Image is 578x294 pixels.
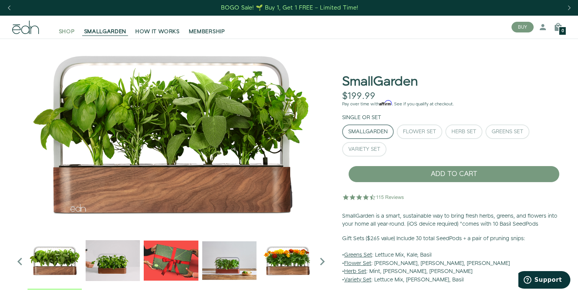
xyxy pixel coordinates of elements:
div: Herb Set [451,129,476,134]
div: Variety Set [348,147,380,152]
img: 4.5 star rating [342,189,405,205]
span: Affirm [379,100,392,106]
i: Next slide [315,254,330,269]
img: edn-smallgarden-marigold-hero-SLV-2000px_1024x.png [260,233,315,288]
a: BOGO Sale! 🌱 Buy 1, Get 1 FREE – Limited Time! [221,2,359,14]
label: Single or Set [342,114,381,121]
img: EMAILS_-_Holiday_21_PT1_28_9986b34a-7908-4121-b1c1-9595d1e43abe_1024x.png [144,233,198,288]
button: BUY [511,22,534,32]
i: Previous slide [12,254,28,269]
a: SMALLGARDEN [80,19,131,36]
span: MEMBERSHIP [189,28,225,36]
button: Variety Set [342,142,386,157]
div: Flower Set [403,129,436,134]
u: Greens Set [344,251,372,259]
div: 3 / 6 [144,233,198,289]
span: 0 [562,29,564,33]
div: 1 / 6 [28,233,82,289]
span: SHOP [59,28,75,36]
div: 4 / 6 [202,233,257,289]
div: 2 / 6 [86,233,140,289]
img: Official-EDN-SMALLGARDEN-HERB-HERO-SLV-2000px_1024x.png [28,233,82,288]
div: $199.99 [342,91,375,102]
span: SMALLGARDEN [84,28,127,36]
button: Herb Set [445,124,482,139]
div: SmallGarden [348,129,388,134]
button: ADD TO CART [348,166,560,183]
img: edn-smallgarden-mixed-herbs-table-product-2000px_1024x.jpg [202,233,257,288]
div: Greens Set [492,129,523,134]
div: BOGO Sale! 🌱 Buy 1, Get 1 FREE – Limited Time! [221,4,358,12]
img: Official-EDN-SMALLGARDEN-HERB-HERO-SLV-2000px_4096x.png [12,39,330,229]
p: Pay over time with . See if you qualify at checkout. [342,101,566,108]
a: SHOP [54,19,80,36]
p: • : Lettuce Mix, Kale, Basil • : [PERSON_NAME], [PERSON_NAME], [PERSON_NAME] • : Mint, [PERSON_NA... [342,235,566,284]
button: Greens Set [485,124,529,139]
img: edn-trim-basil.2021-09-07_14_55_24_1024x.gif [86,233,140,288]
a: HOW IT WORKS [131,19,184,36]
span: HOW IT WORKS [135,28,179,36]
div: 1 / 6 [12,39,330,229]
div: 5 / 6 [260,233,315,289]
p: SmallGarden is a smart, sustainable way to bring fresh herbs, greens, and flowers into your home ... [342,212,566,229]
u: Variety Set [344,276,371,284]
button: Flower Set [397,124,442,139]
u: Herb Set [344,268,366,275]
h1: SmallGarden [342,75,418,89]
u: Flower Set [344,260,371,267]
button: SmallGarden [342,124,394,139]
b: Gift Sets ($265 value) Include 30 total SeedPods + a pair of pruning snips: [342,235,525,242]
iframe: Opens a widget where you can find more information [518,271,570,290]
a: MEMBERSHIP [184,19,230,36]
